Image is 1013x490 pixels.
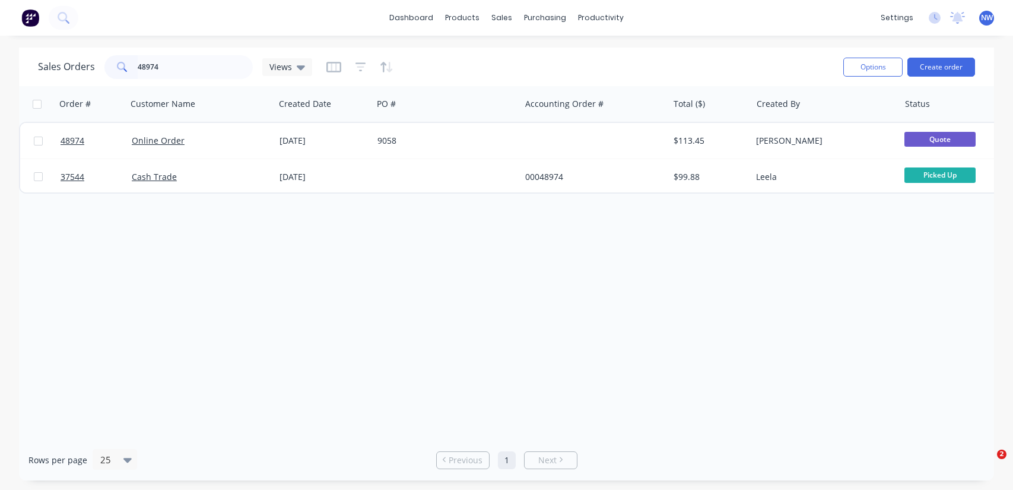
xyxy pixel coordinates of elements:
[674,135,743,147] div: $113.45
[525,171,657,183] div: 00048974
[485,9,518,27] div: sales
[383,9,439,27] a: dashboard
[756,171,888,183] div: Leela
[875,9,919,27] div: settings
[61,123,132,159] a: 48974
[280,135,368,147] div: [DATE]
[449,454,482,466] span: Previous
[138,55,253,79] input: Search...
[431,451,582,469] ul: Pagination
[674,171,743,183] div: $99.88
[61,159,132,195] a: 37544
[907,58,975,77] button: Create order
[377,135,509,147] div: 9058
[61,171,84,183] span: 37544
[28,454,87,466] span: Rows per page
[843,58,903,77] button: Options
[756,135,888,147] div: [PERSON_NAME]
[973,450,1001,478] iframe: Intercom live chat
[674,98,705,110] div: Total ($)
[757,98,800,110] div: Created By
[61,135,84,147] span: 48974
[439,9,485,27] div: products
[904,132,976,147] span: Quote
[437,454,489,466] a: Previous page
[132,135,185,146] a: Online Order
[269,61,292,73] span: Views
[904,167,976,182] span: Picked Up
[279,98,331,110] div: Created Date
[525,98,604,110] div: Accounting Order #
[377,98,396,110] div: PO #
[572,9,630,27] div: productivity
[981,12,993,23] span: NW
[21,9,39,27] img: Factory
[538,454,557,466] span: Next
[132,171,177,182] a: Cash Trade
[131,98,195,110] div: Customer Name
[38,61,95,72] h1: Sales Orders
[498,451,516,469] a: Page 1 is your current page
[905,98,930,110] div: Status
[59,98,91,110] div: Order #
[997,450,1006,459] span: 2
[518,9,572,27] div: purchasing
[525,454,577,466] a: Next page
[280,171,368,183] div: [DATE]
